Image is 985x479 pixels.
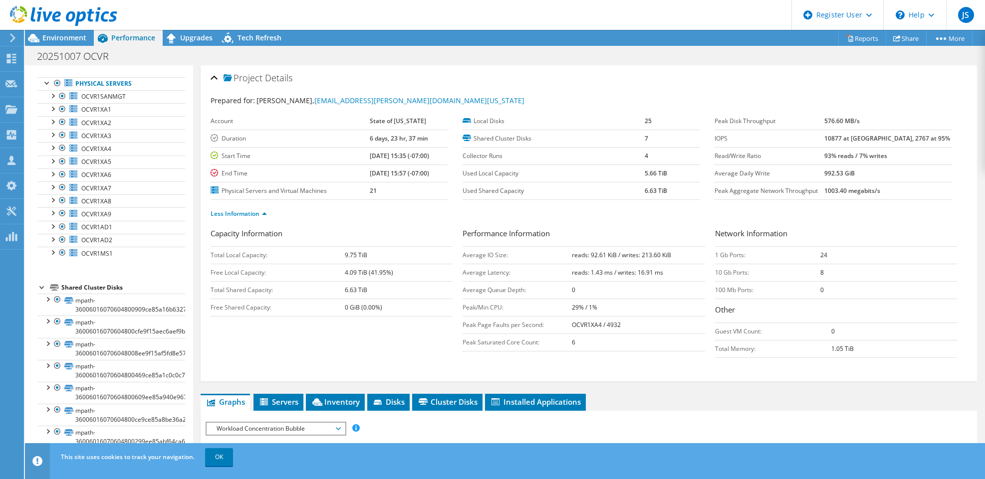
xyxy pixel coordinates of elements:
label: Prepared for: [211,96,255,105]
span: OCVR1MS1 [81,249,113,258]
span: Performance [111,33,155,42]
b: reads: 1.43 ms / writes: 16.91 ms [572,268,663,277]
a: OCVR1XA3 [37,129,185,142]
a: mpath-36006016070604800609ee85a940e9677 [37,382,185,404]
b: 6.63 TiB [645,186,667,195]
b: 10877 at [GEOGRAPHIC_DATA], 2767 at 95% [824,134,950,143]
span: JS [958,7,974,23]
td: Average Latency: [463,264,572,281]
b: 0 GiB (0.00%) [345,303,382,312]
b: 24 [820,251,827,259]
label: Start Time [211,151,370,161]
label: Duration [211,134,370,144]
span: Inventory [311,397,360,407]
b: 0 [572,286,575,294]
b: 992.53 GiB [824,169,855,177]
span: OCVR1XA6 [81,170,111,179]
a: OCVR1XA5 [37,156,185,168]
a: OCVR1XA4 [37,142,185,155]
b: 25 [645,117,652,125]
b: State of [US_STATE] [370,117,426,125]
b: 6 days, 23 hr, 37 min [370,134,428,143]
label: IOPS [715,134,824,144]
b: 21 [370,186,377,195]
td: Total Memory: [715,340,832,357]
span: Upgrades [180,33,213,42]
a: OCVR1AD1 [37,221,185,234]
a: mpath-36006016070604800909ce85a16b63271 [37,294,185,316]
label: Used Local Capacity [463,168,645,178]
label: Account [211,116,370,126]
b: 6.63 TiB [345,286,367,294]
span: OCVR1AD1 [81,223,112,231]
a: Physical Servers [37,77,185,90]
h3: Other [715,304,957,318]
span: [PERSON_NAME], [256,96,524,105]
a: Less Information [211,209,267,218]
span: Environment [42,33,86,42]
a: Share [886,30,927,46]
b: 29% / 1% [572,303,597,312]
td: 10 Gb Ports: [715,264,820,281]
label: Peak Aggregate Network Throughput [715,186,824,196]
a: mpath-36006016070604800299ee85abf64ca63 [37,426,185,448]
a: OCVR1XA8 [37,194,185,207]
a: OCVR1XA9 [37,207,185,220]
b: 0 [820,286,824,294]
td: 100 Mb Ports: [715,281,820,299]
span: OCVR1AD2 [81,236,112,244]
h3: Network Information [715,228,957,241]
span: OCVR1SANMGT [81,92,126,101]
b: 4 [645,152,648,160]
b: 8 [820,268,824,277]
td: Total Local Capacity: [211,246,345,264]
label: Physical Servers and Virtual Machines [211,186,370,196]
label: Shared Cluster Disks [463,134,645,144]
label: Read/Write Ratio [715,151,824,161]
td: Total Shared Capacity: [211,281,345,299]
a: OCVR1XA7 [37,181,185,194]
svg: \n [896,10,905,19]
b: [DATE] 15:57 (-07:00) [370,169,429,177]
span: Installed Applications [490,397,581,407]
span: Graphs [206,397,245,407]
span: Servers [258,397,298,407]
span: Project [224,73,262,83]
b: reads: 92.61 KiB / writes: 213.60 KiB [572,251,671,259]
td: Guest VM Count: [715,322,832,340]
span: OCVR1XA3 [81,132,111,140]
b: 1.05 TiB [831,344,854,353]
span: OCVR1XA7 [81,184,111,192]
b: [DATE] 15:35 (-07:00) [370,152,429,160]
label: Used Shared Capacity [463,186,645,196]
td: Peak Saturated Core Count: [463,333,572,351]
a: OCVR1SANMGT [37,90,185,103]
a: Reports [838,30,886,46]
b: 5.66 TiB [645,169,667,177]
a: OCVR1XA6 [37,168,185,181]
label: Peak Disk Throughput [715,116,824,126]
div: Shared Cluster Disks [61,282,185,294]
a: OK [205,448,233,466]
span: OCVR1XA8 [81,197,111,205]
span: OCVR1XA4 [81,145,111,153]
td: Peak Page Faults per Second: [463,316,572,333]
span: Details [265,72,292,84]
td: Free Shared Capacity: [211,299,345,316]
a: [EMAIL_ADDRESS][PERSON_NAME][DOMAIN_NAME][US_STATE] [314,96,524,105]
label: Local Disks [463,116,645,126]
label: Average Daily Write [715,168,824,178]
b: 1003.40 megabits/s [824,186,880,195]
h3: Performance Information [463,228,705,241]
a: OCVR1XA2 [37,116,185,129]
span: Disks [372,397,405,407]
span: OCVR1XA9 [81,210,111,218]
span: Cluster Disks [417,397,478,407]
span: OCVR1XA5 [81,158,111,166]
label: End Time [211,168,370,178]
span: Tech Refresh [238,33,281,42]
b: 576.60 MB/s [824,117,860,125]
a: More [926,30,973,46]
td: Average Queue Depth: [463,281,572,299]
span: This site uses cookies to track your navigation. [61,453,195,461]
